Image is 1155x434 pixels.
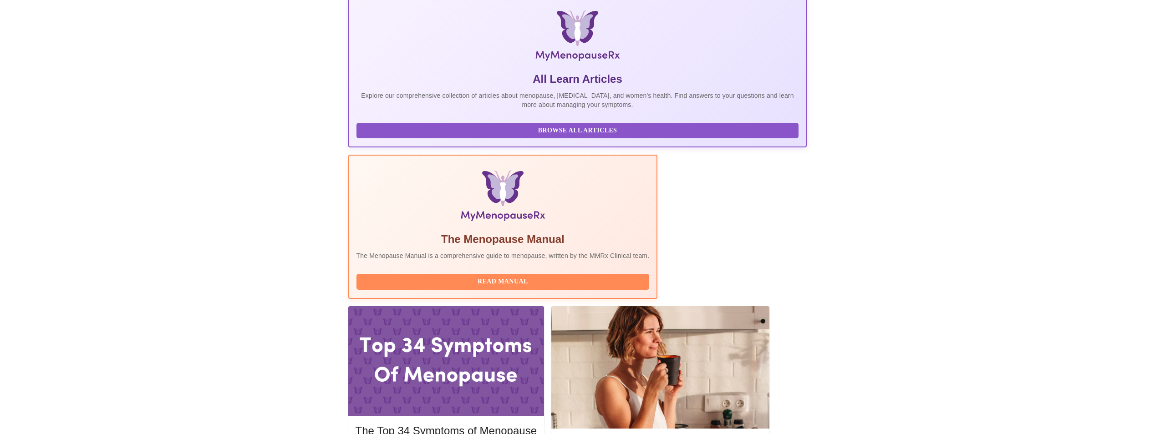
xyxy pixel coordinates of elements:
[356,123,799,139] button: Browse All Articles
[356,274,650,290] button: Read Manual
[356,72,799,86] h5: All Learn Articles
[356,126,801,134] a: Browse All Articles
[356,277,652,285] a: Read Manual
[366,276,641,288] span: Read Manual
[403,170,603,225] img: Menopause Manual
[356,232,650,247] h5: The Menopause Manual
[356,91,799,109] p: Explore our comprehensive collection of articles about menopause, [MEDICAL_DATA], and women's hea...
[425,10,730,65] img: MyMenopauseRx Logo
[356,251,650,260] p: The Menopause Manual is a comprehensive guide to menopause, written by the MMRx Clinical team.
[366,125,790,136] span: Browse All Articles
